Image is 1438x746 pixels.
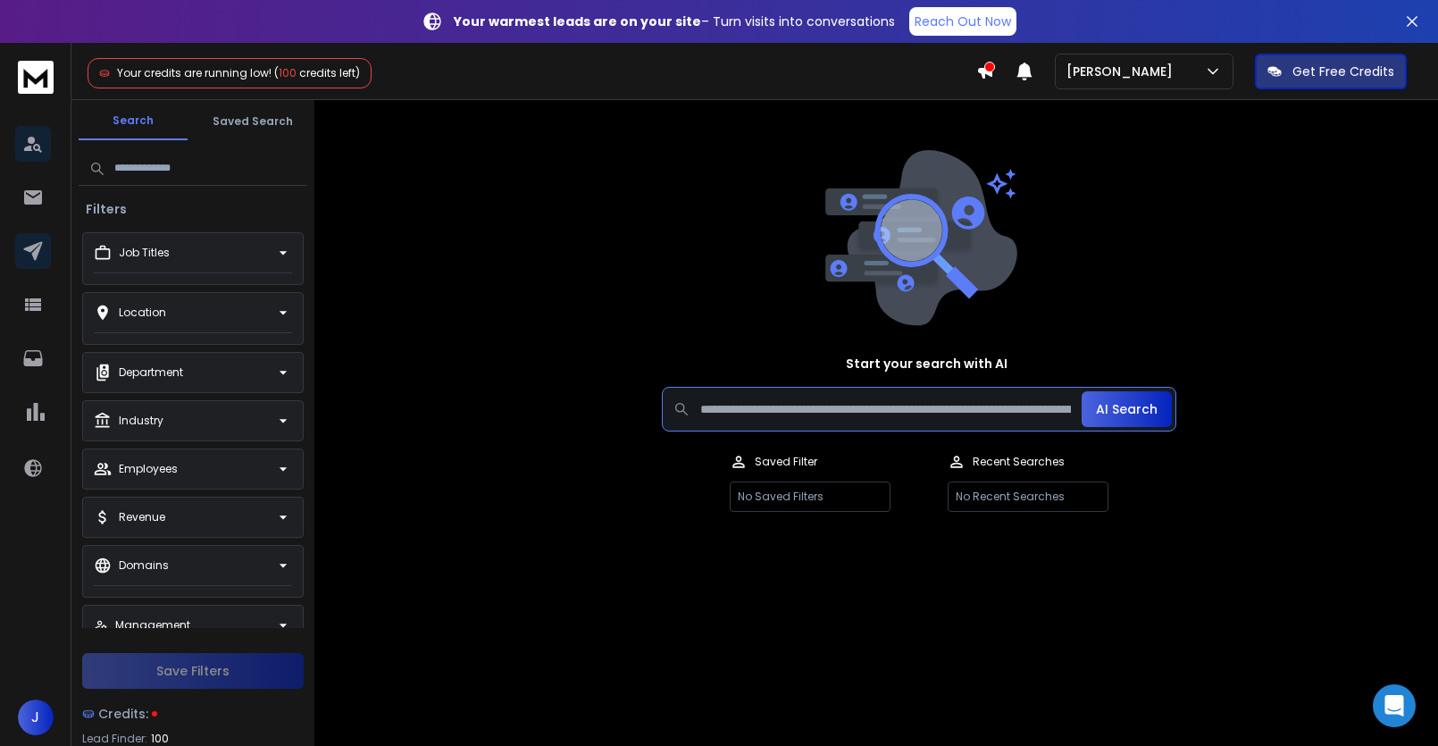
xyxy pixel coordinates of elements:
[821,150,1017,326] img: image
[198,104,307,139] button: Saved Search
[119,558,169,573] p: Domains
[117,65,272,80] span: Your credits are running low!
[151,732,169,746] span: 100
[1292,63,1394,80] p: Get Free Credits
[909,7,1016,36] a: Reach Out Now
[755,455,817,469] p: Saved Filter
[79,200,134,218] h3: Filters
[1082,391,1172,427] button: AI Search
[18,61,54,94] img: logo
[115,618,190,633] p: Management
[454,13,895,30] p: – Turn visits into conversations
[119,365,183,380] p: Department
[119,246,170,260] p: Job Titles
[18,700,54,735] button: J
[915,13,1011,30] p: Reach Out Now
[1255,54,1407,89] button: Get Free Credits
[1373,684,1416,727] div: Open Intercom Messenger
[119,306,166,320] p: Location
[119,414,163,428] p: Industry
[82,732,147,746] p: Lead Finder:
[79,103,188,140] button: Search
[454,13,701,30] strong: Your warmest leads are on your site
[82,696,304,732] a: Credits:
[973,455,1065,469] p: Recent Searches
[274,65,360,80] span: ( credits left)
[119,510,165,524] p: Revenue
[846,355,1007,373] h1: Start your search with AI
[948,482,1108,512] p: No Recent Searches
[1066,63,1180,80] p: [PERSON_NAME]
[730,482,890,512] p: No Saved Filters
[98,705,148,723] span: Credits:
[279,65,297,80] span: 100
[119,462,178,476] p: Employees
